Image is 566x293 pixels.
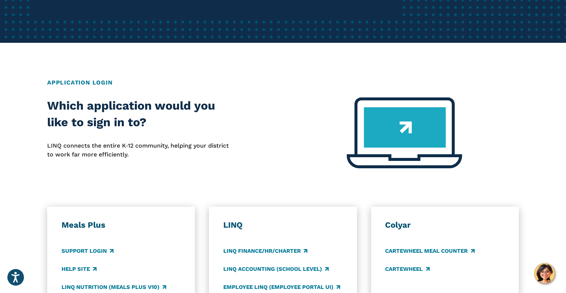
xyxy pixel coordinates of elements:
a: Support Login [62,247,113,255]
a: CARTEWHEEL [385,265,429,273]
a: LINQ Nutrition (Meals Plus v10) [62,283,166,291]
p: LINQ connects the entire K‑12 community, helping your district to work far more efficiently. [47,141,235,159]
button: Hello, have a question? Let’s chat. [534,263,555,284]
h2: Application Login [47,78,519,87]
a: LINQ Finance/HR/Charter [223,247,307,255]
h3: Meals Plus [62,220,181,230]
a: Employee LINQ (Employee Portal UI) [223,283,340,291]
a: Help Site [62,265,97,273]
a: CARTEWHEEL Meal Counter [385,247,474,255]
a: LINQ Accounting (school level) [223,265,329,273]
h3: LINQ [223,220,343,230]
h2: Which application would you like to sign in to? [47,97,235,131]
h3: Colyar [385,220,504,230]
